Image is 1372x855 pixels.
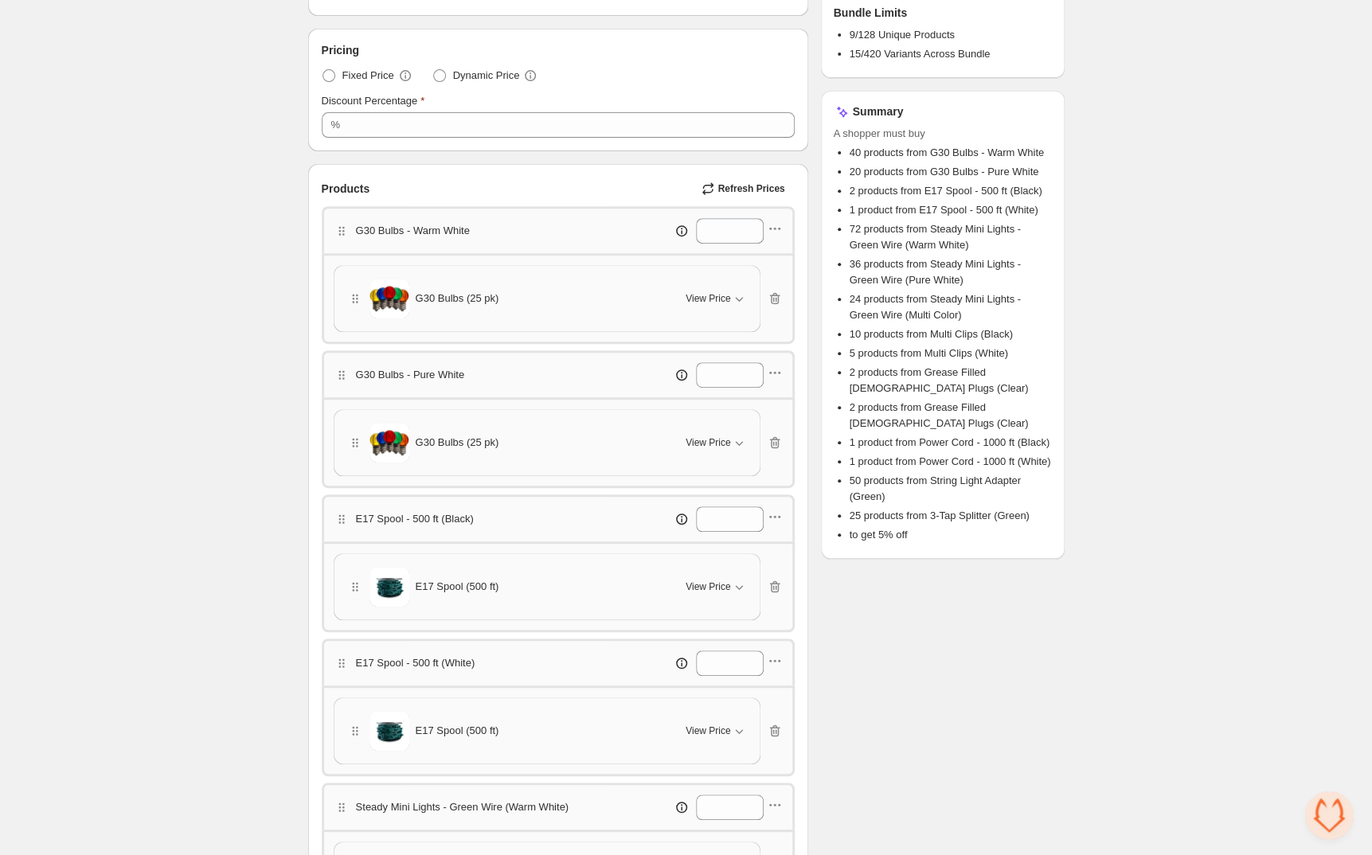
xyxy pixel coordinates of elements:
div: % [331,117,341,133]
span: Pricing [322,42,359,58]
label: Discount Percentage [322,93,425,109]
button: Refresh Prices [695,178,794,200]
li: 50 products from String Light Adapter (Green) [850,473,1052,505]
button: View Price [676,718,756,744]
span: E17 Spool (500 ft) [416,723,499,739]
li: 1 product from E17 Spool - 500 ft (White) [850,202,1052,218]
span: View Price [686,436,730,449]
img: G30 Bulbs (25 pk) [369,423,409,463]
span: A shopper must buy [834,126,1052,142]
li: 1 product from Power Cord - 1000 ft (Black) [850,435,1052,451]
a: Open chat [1305,791,1353,839]
p: E17 Spool - 500 ft (Black) [356,511,474,527]
span: Dynamic Price [453,68,520,84]
li: 2 products from Grease Filled [DEMOGRAPHIC_DATA] Plugs (Clear) [850,400,1052,431]
li: 40 products from G30 Bulbs - Warm White [850,145,1052,161]
span: G30 Bulbs (25 pk) [416,435,499,451]
span: 15/420 Variants Across Bundle [850,48,991,60]
h3: Summary [853,103,904,119]
li: 20 products from G30 Bulbs - Pure White [850,164,1052,180]
li: 36 products from Steady Mini Lights - Green Wire (Pure White) [850,256,1052,288]
h3: Bundle Limits [834,5,908,21]
button: View Price [676,574,756,599]
li: 2 products from E17 Spool - 500 ft (Black) [850,183,1052,199]
li: 24 products from Steady Mini Lights - Green Wire (Multi Color) [850,291,1052,323]
span: View Price [686,292,730,305]
li: 25 products from 3-Tap Splitter (Green) [850,508,1052,524]
p: Steady Mini Lights - Green Wire (Warm White) [356,799,569,815]
span: Refresh Prices [717,182,784,195]
li: 2 products from Grease Filled [DEMOGRAPHIC_DATA] Plugs (Clear) [850,365,1052,396]
p: E17 Spool - 500 ft (White) [356,655,475,671]
span: View Price [686,580,730,593]
span: E17 Spool (500 ft) [416,579,499,595]
li: 1 product from Power Cord - 1000 ft (White) [850,454,1052,470]
li: to get 5% off [850,527,1052,543]
img: G30 Bulbs (25 pk) [369,279,409,318]
img: E17 Spool (500 ft) [369,567,409,607]
li: 5 products from Multi Clips (White) [850,346,1052,361]
span: View Price [686,724,730,737]
button: View Price [676,430,756,455]
img: E17 Spool (500 ft) [369,711,409,751]
span: G30 Bulbs (25 pk) [416,291,499,306]
p: G30 Bulbs - Pure White [356,367,465,383]
span: 9/128 Unique Products [850,29,955,41]
li: 72 products from Steady Mini Lights - Green Wire (Warm White) [850,221,1052,253]
button: View Price [676,286,756,311]
li: 10 products from Multi Clips (Black) [850,326,1052,342]
p: G30 Bulbs - Warm White [356,223,470,239]
span: Products [322,181,370,197]
span: Fixed Price [342,68,394,84]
